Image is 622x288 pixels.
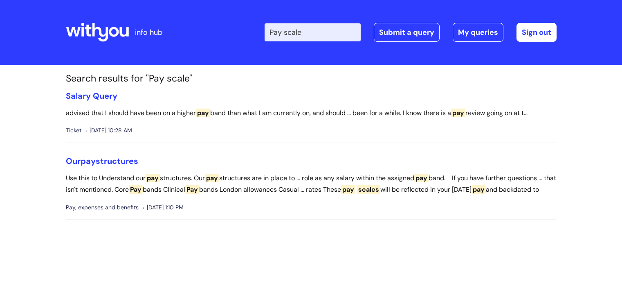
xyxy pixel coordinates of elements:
p: Use this to Understand our structures. Our structures are in place to ... role as any salary with... [66,172,557,196]
span: pay [414,174,429,182]
span: scales [357,185,380,194]
div: | - [265,23,557,42]
a: Submit a query [374,23,440,42]
span: [DATE] 1:10 PM [143,202,184,213]
span: Pay, expenses and benefits [66,202,139,213]
p: info hub [135,26,162,39]
span: pay [451,109,465,117]
span: pay [205,174,219,182]
span: pay [341,185,355,194]
span: Ticket [66,125,81,136]
h1: Search results for "Pay scale" [66,73,557,84]
span: pay [196,109,210,117]
span: pay [146,174,160,182]
p: advised that I should have been on a higher band than what I am currently on, and should ... been... [66,107,557,119]
span: Pay [185,185,199,194]
a: Salary Query [66,91,117,101]
a: Sign out [516,23,557,42]
span: pay [81,156,96,166]
span: Pay [129,185,143,194]
span: pay [472,185,486,194]
a: My queries [453,23,503,42]
input: Search [265,23,361,41]
span: [DATE] 10:28 AM [85,125,132,136]
a: Ourpaystructures [66,156,138,166]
